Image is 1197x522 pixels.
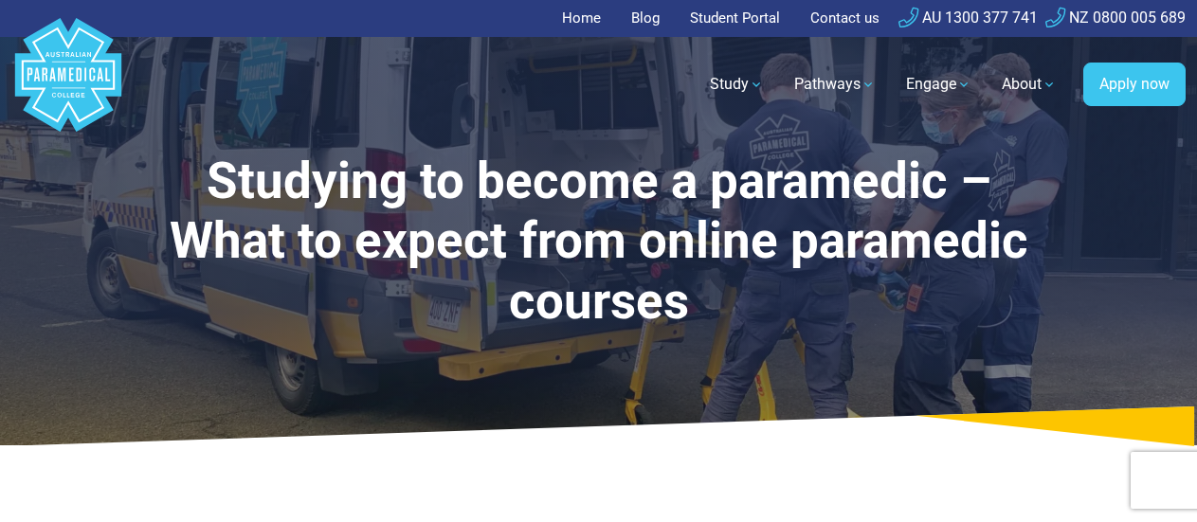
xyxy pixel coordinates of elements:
[1045,9,1186,27] a: NZ 0800 005 689
[158,152,1039,332] h1: Studying to become a paramedic – What to expect from online paramedic courses
[990,58,1068,111] a: About
[783,58,887,111] a: Pathways
[898,9,1038,27] a: AU 1300 377 741
[11,37,125,133] a: Australian Paramedical College
[895,58,983,111] a: Engage
[698,58,775,111] a: Study
[1083,63,1186,106] a: Apply now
